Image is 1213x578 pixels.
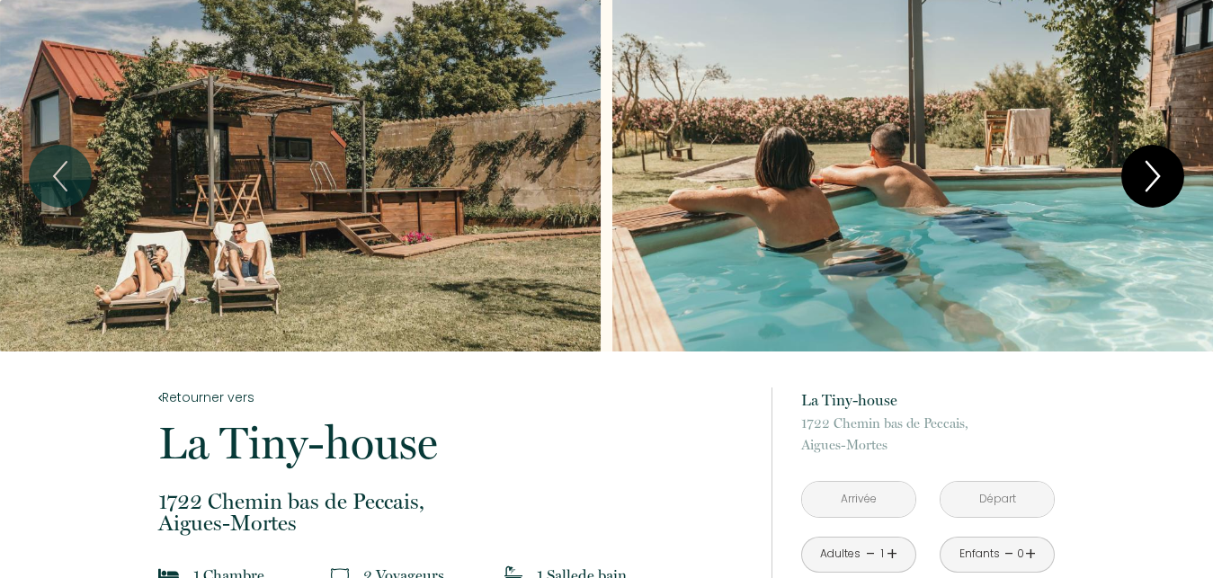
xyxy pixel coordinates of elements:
[801,413,1055,434] span: 1722 Chemin bas de Peccais,
[887,540,897,568] a: +
[29,145,92,208] button: Previous
[801,387,1055,413] p: La Tiny-house
[1121,145,1184,208] button: Next
[1016,546,1025,563] div: 0
[959,546,1000,563] div: Enfants
[802,482,915,517] input: Arrivée
[878,546,887,563] div: 1
[820,546,861,563] div: Adultes
[158,387,748,407] a: Retourner vers
[941,482,1054,517] input: Départ
[158,491,748,534] p: Aigues-Mortes
[158,421,748,466] p: La Tiny-house
[1004,540,1014,568] a: -
[158,491,748,512] span: 1722 Chemin bas de Peccais,
[801,413,1055,456] p: Aigues-Mortes
[1025,540,1036,568] a: +
[866,540,876,568] a: -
